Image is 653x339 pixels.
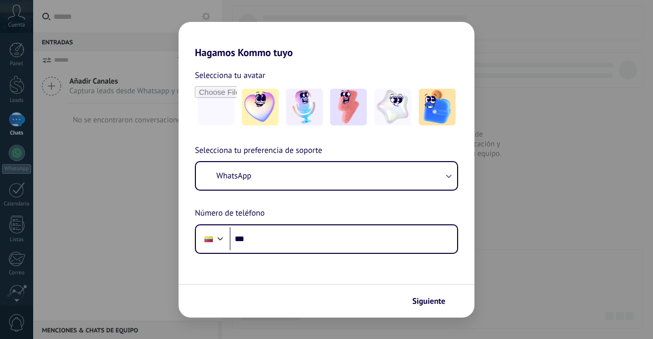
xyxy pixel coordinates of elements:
button: Siguiente [408,293,459,310]
img: -3.jpeg [330,89,367,125]
img: -4.jpeg [374,89,411,125]
div: Colombia: + 57 [199,228,218,250]
span: Siguiente [412,298,445,305]
img: -1.jpeg [242,89,279,125]
img: -5.jpeg [419,89,456,125]
img: -2.jpeg [286,89,323,125]
h2: Hagamos Kommo tuyo [179,22,474,59]
span: Selecciona tu avatar [195,69,265,82]
span: Número de teléfono [195,207,265,220]
button: WhatsApp [196,162,457,190]
span: Selecciona tu preferencia de soporte [195,144,322,158]
span: WhatsApp [216,171,252,181]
